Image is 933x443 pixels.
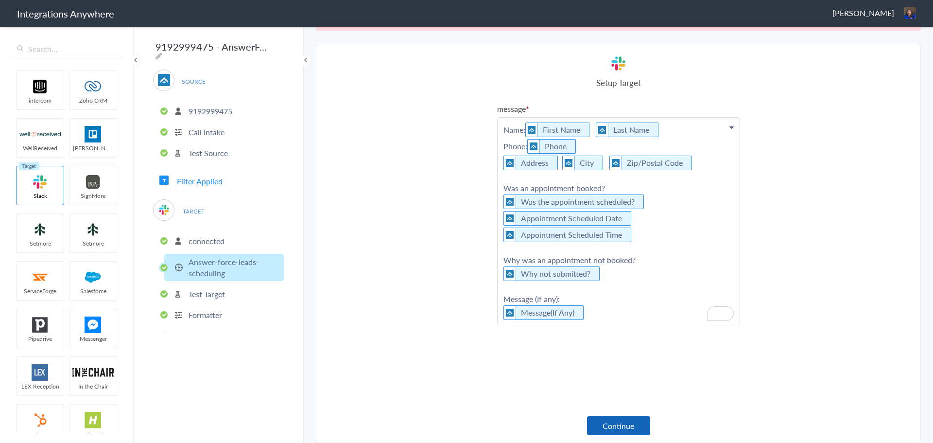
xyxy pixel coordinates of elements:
[610,156,622,170] img: af-app-logo.svg
[17,7,114,20] h1: Integrations Anywhere
[72,364,114,381] img: inch-logo.svg
[832,7,894,18] span: [PERSON_NAME]
[19,364,61,381] img: lex-app-logo.svg
[10,40,124,58] input: Search...
[19,412,61,428] img: hubspot-logo.svg
[504,156,516,170] img: af-app-logo.svg
[69,287,117,295] span: Salesforce
[627,157,683,168] a: Zip/Postal Code
[497,103,740,114] label: message
[72,174,114,190] img: signmore-logo.png
[17,287,64,295] span: ServiceForge
[504,212,516,225] img: af-app-logo.svg
[904,7,916,19] img: 86769.jpeg
[158,74,170,86] img: af-app-logo.svg
[563,156,575,170] img: af-app-logo.svg
[596,123,608,137] img: af-app-logo.svg
[189,288,225,300] p: Test Target
[19,78,61,95] img: intercom-logo.svg
[503,195,644,209] li: Was the appointment scheduled?
[596,123,658,137] li: Last Name
[17,96,64,105] span: intercom
[503,211,631,226] li: Appointment Scheduled Date
[189,126,225,138] p: Call Intake
[17,192,64,200] span: Slack
[19,221,61,238] img: setmoreNew.jpg
[69,430,117,438] span: HelloSells
[69,144,117,152] span: [PERSON_NAME]
[189,235,225,247] p: connected
[69,335,117,343] span: Messenger
[503,305,584,320] li: Message(If Any)
[504,195,516,209] img: af-app-logo.svg
[72,317,114,333] img: FBM.png
[158,204,170,216] img: slack-logo.svg
[177,176,223,187] span: Filter Applied
[17,144,64,152] span: WellReceived
[504,267,516,281] img: af-app-logo.svg
[69,192,117,200] span: SignMore
[72,78,114,95] img: zoho-logo.svg
[503,156,558,170] li: Address
[562,156,603,170] li: City
[17,335,64,343] span: Pipedrive
[525,123,589,137] li: First Name
[17,430,64,438] span: HubSpot
[528,140,540,153] img: af-app-logo.svg
[19,317,61,333] img: pipedrive.png
[175,205,212,218] span: TARGET
[72,412,114,428] img: hs-app-logo.svg
[189,256,281,279] p: Answer-force-leads-scheduling
[19,126,61,142] img: wr-logo.svg
[526,123,538,137] img: af-app-logo.svg
[527,139,576,154] li: Phone
[19,174,61,190] img: slack-logo.svg
[19,269,61,285] img: serviceforge-icon.png
[72,126,114,142] img: trello.png
[17,239,64,248] span: Setmore
[503,266,600,281] li: Why not submitted?
[17,382,64,390] span: LEX Reception
[587,416,650,435] button: Continue
[69,239,117,248] span: Setmore
[189,106,232,117] p: 9192999475
[72,221,114,238] img: setmoreNew.jpg
[72,269,114,285] img: salesforce-logo.svg
[497,77,740,89] h4: Setup Target
[504,306,516,319] img: af-app-logo.svg
[69,96,117,105] span: Zoho CRM
[610,55,627,72] img: slack-logo.svg
[69,382,117,390] span: In the Chair
[189,147,228,159] p: Test Source
[498,118,740,325] p: To enrich screen reader interactions, please activate Accessibility in Grammarly extension settings
[504,228,516,242] img: af-app-logo.svg
[175,75,212,88] span: SOURCE
[503,228,631,242] li: Appointment Scheduled Time
[189,309,222,320] p: Formatter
